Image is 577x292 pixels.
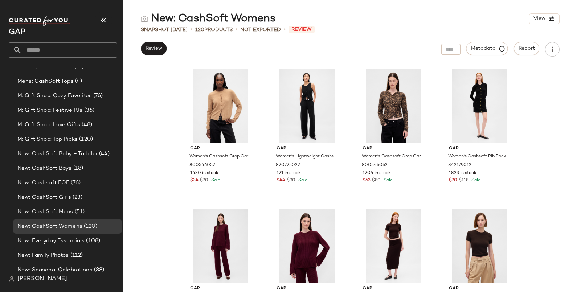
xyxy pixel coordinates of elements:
[277,285,338,292] span: Gap
[448,162,471,169] span: 842179012
[276,153,337,160] span: Women's Lightweight Cashsoft Tailored Pants by Gap Black Tall Size S
[236,25,237,34] span: •
[72,164,83,173] span: (18)
[82,222,98,231] span: (120)
[189,153,251,160] span: Women's Cashsoft Crop Cardigan by Gap Camel [PERSON_NAME] Size L
[466,42,508,55] button: Metadata
[529,13,560,24] button: View
[141,26,188,34] span: Snapshot [DATE]
[190,170,218,177] span: 1430 in stock
[9,28,25,36] span: Current Company Name
[288,26,315,33] span: Review
[191,25,192,34] span: •
[514,42,539,55] button: Report
[210,178,220,183] span: Sale
[17,237,85,245] span: New: Everyday Essentials
[17,266,93,274] span: New: Seasonal Celebrations
[17,164,72,173] span: New: CashSoft Boys
[297,178,307,183] span: Sale
[17,150,98,158] span: New: CashSoft Baby + Toddler
[17,208,73,216] span: New: CashSoft Mens
[443,209,516,283] img: cn60129636.jpg
[17,222,82,231] span: New: CashSoft Womens
[363,170,391,177] span: 1204 in stock
[471,45,504,52] span: Metadata
[69,251,83,260] span: (112)
[357,69,430,143] img: cn60161508.jpg
[287,177,295,184] span: $90
[190,177,199,184] span: $34
[9,276,15,282] img: svg%3e
[448,153,510,160] span: Women's Cashsoft Rib Pocket Mini Sweater Dress by Gap True Black Petite Size S
[141,42,167,55] button: Review
[184,69,257,143] img: cn60127565.jpg
[141,12,276,26] div: New: CashSoft Womens
[184,209,257,283] img: cn60152595.jpg
[190,285,251,292] span: Gap
[533,16,545,22] span: View
[92,92,103,100] span: (76)
[17,251,69,260] span: New: Family Photos
[382,178,393,183] span: Sale
[357,209,430,283] img: cn60285271.jpg
[195,27,204,33] span: 120
[85,237,100,245] span: (108)
[449,145,510,152] span: Gap
[449,285,510,292] span: Gap
[277,145,338,152] span: Gap
[9,16,70,26] img: cfy_white_logo.C9jOOHJF.svg
[17,106,83,115] span: M: Gift Shop: Festive PJs
[73,208,85,216] span: (51)
[277,170,301,177] span: 121 in stock
[78,135,93,144] span: (120)
[362,162,388,169] span: 800546062
[276,162,300,169] span: 820725022
[17,179,69,187] span: New: Cashsoft EOF
[145,46,162,52] span: Review
[372,177,381,184] span: $80
[71,193,83,202] span: (23)
[459,177,468,184] span: $118
[449,170,476,177] span: 1823 in stock
[74,77,82,86] span: (4)
[17,275,67,283] span: [PERSON_NAME]
[141,15,148,22] img: svg%3e
[190,145,251,152] span: Gap
[443,69,516,143] img: cn60275541.jpg
[449,177,457,184] span: $70
[17,77,74,86] span: Mens: CashSoft Tops
[17,135,78,144] span: M: Gift Shop: Top Picks
[363,285,424,292] span: Gap
[518,46,535,52] span: Report
[200,177,208,184] span: $70
[284,25,286,34] span: •
[17,193,71,202] span: New: CashSoft Girls
[189,162,215,169] span: 800546052
[93,266,105,274] span: (88)
[271,209,344,283] img: cn60151471.jpg
[240,26,281,34] span: Not Exported
[17,121,80,129] span: M: Gift Shop: Luxe Gifts
[362,153,423,160] span: Women's Cashsoft Crop Cardigan by Gap Leopard Brown Size XS
[195,26,233,34] div: Products
[470,178,480,183] span: Sale
[98,150,110,158] span: (44)
[17,92,92,100] span: M: Gift Shop: Cozy Favorites
[80,121,92,129] span: (48)
[271,69,344,143] img: cn60199881.jpg
[363,145,424,152] span: Gap
[363,177,371,184] span: $63
[83,106,95,115] span: (36)
[277,177,285,184] span: $44
[69,179,81,187] span: (76)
